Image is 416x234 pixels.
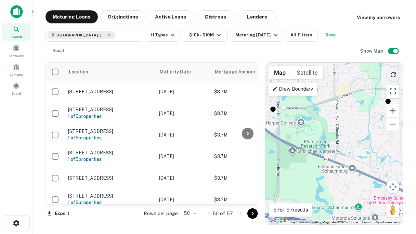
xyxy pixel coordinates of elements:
p: [STREET_ADDRESS] [68,89,152,95]
iframe: Chat Widget [383,161,416,192]
button: Show street map [268,66,291,79]
button: Zoom out [386,118,399,131]
span: Map data ©2025 Google [322,220,358,224]
div: 50 [181,209,198,218]
p: [STREET_ADDRESS] [68,128,152,134]
p: [STREET_ADDRESS] [68,107,152,112]
button: Export [45,209,71,218]
h6: 1 of 5 properties [68,113,152,120]
a: Open this area in Google Maps (opens a new window) [267,216,288,225]
p: [DATE] [159,110,208,117]
img: Google [267,216,288,225]
button: Show satellite imagery [291,66,323,79]
div: Maturing [DATE] [235,31,279,39]
span: Borrowers [8,53,24,58]
button: Zoom in [386,104,399,117]
button: Originations [100,10,145,23]
h6: Show Map [360,47,384,55]
a: Contacts [2,61,31,78]
p: [DATE] [159,153,208,160]
div: 0 0 [265,63,403,225]
p: $3.7M [214,175,279,182]
button: Go to next page [247,208,258,219]
img: capitalize-icon.png [10,5,23,18]
p: 1–50 of 57 [208,210,233,217]
span: Maturity Date [160,68,199,76]
a: Borrowers [2,42,31,59]
p: [DATE] [159,131,208,138]
p: $3.7M [214,153,279,160]
button: Maturing [DATE] [230,29,282,42]
span: Location [69,68,88,76]
th: Mortgage Amount [211,63,282,81]
button: Active Loans [148,10,193,23]
button: All Filters [285,29,318,42]
span: [GEOGRAPHIC_DATA], [GEOGRAPHIC_DATA] [57,32,105,38]
th: Maturity Date [156,63,211,81]
p: $3.7M [214,131,279,138]
h6: 1 of 5 properties [68,156,152,163]
button: $10k - $10M [182,29,227,42]
p: Rows per page: [144,210,179,217]
p: [DATE] [159,88,208,95]
button: Drag Pegman onto the map to open Street View [386,204,399,217]
p: [STREET_ADDRESS] [68,193,152,199]
p: [STREET_ADDRESS] [68,150,152,156]
p: $3.7M [214,196,279,203]
button: Toggle fullscreen view [386,85,399,98]
span: Mortgage Amount [215,68,264,76]
th: Location [65,63,156,81]
span: Contacts [10,72,23,77]
a: Search [2,23,31,41]
span: Search [10,34,22,39]
p: $3.7M [214,88,279,95]
button: Reload search area [386,68,400,82]
p: Draw Boundary [272,85,313,93]
h6: 1 of 5 properties [68,134,152,141]
p: [STREET_ADDRESS] [68,175,152,181]
button: Keyboard shortcuts [291,220,318,225]
button: 11 Types [146,29,179,42]
button: Distress [196,10,235,23]
button: Reset [48,44,69,57]
a: Saved [2,80,31,97]
p: [DATE] [159,175,208,182]
a: View my borrowers [352,12,403,23]
p: 57 of 57 results [273,206,308,214]
h6: 1 of 5 properties [68,199,152,206]
button: Lenders [238,10,277,23]
button: Maturing Loans [45,10,98,23]
button: Save your search to get updates of matches that match your search criteria. [320,29,341,42]
a: Terms (opens in new tab) [362,220,371,224]
p: [DATE] [159,196,208,203]
a: Report a map error [375,220,401,224]
p: $3.7M [214,110,279,117]
span: Saved [12,91,21,96]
